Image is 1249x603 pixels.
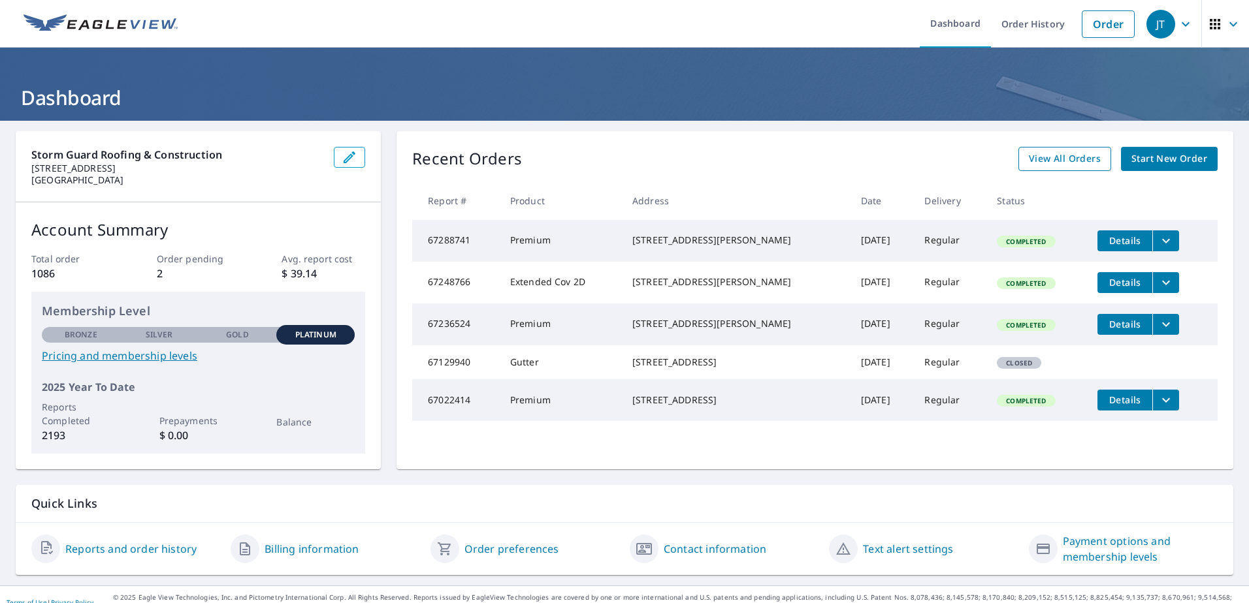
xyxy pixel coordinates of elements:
td: 67236524 [412,303,500,345]
p: Avg. report cost [282,252,365,266]
td: 67288741 [412,220,500,262]
th: Status [986,181,1087,220]
p: $ 0.00 [159,427,238,443]
span: Closed [998,358,1040,367]
a: Text alert settings [863,541,953,557]
button: detailsBtn-67022414 [1097,390,1152,410]
span: Details [1105,318,1144,330]
div: [STREET_ADDRESS] [632,356,840,369]
div: [STREET_ADDRESS][PERSON_NAME] [632,275,840,288]
span: Completed [998,279,1054,288]
div: [STREET_ADDRESS] [632,394,840,407]
p: 1086 [31,266,115,281]
span: Completed [998,396,1054,405]
p: Recent Orders [412,147,522,171]
td: [DATE] [851,303,915,345]
p: Silver [146,329,173,341]
a: Billing information [265,541,359,557]
button: detailsBtn-67236524 [1097,314,1152,335]
p: Balance [276,415,355,429]
td: Premium [500,379,622,421]
button: filesDropdownBtn-67288741 [1152,230,1179,251]
button: detailsBtn-67248766 [1097,272,1152,293]
div: JT [1146,10,1175,39]
p: Reports Completed [42,400,120,427]
a: Order preferences [464,541,559,557]
a: Pricing and membership levels [42,348,355,363]
td: Regular [914,262,986,303]
a: Payment options and membership levels [1063,533,1218,564]
span: Completed [998,320,1054,330]
p: Prepayments [159,414,238,427]
img: EV Logo [24,14,178,34]
td: Regular [914,303,986,345]
p: Account Summary [31,218,365,241]
p: Membership Level [42,302,355,320]
td: [DATE] [851,379,915,421]
a: View All Orders [1018,147,1111,171]
p: [GEOGRAPHIC_DATA] [31,174,323,186]
th: Date [851,181,915,220]
span: View All Orders [1029,151,1101,167]
th: Address [622,181,851,220]
button: filesDropdownBtn-67022414 [1152,390,1179,410]
td: [DATE] [851,262,915,303]
p: Storm Guard Roofing & Construction [31,147,323,162]
th: Product [500,181,622,220]
td: Regular [914,345,986,379]
button: filesDropdownBtn-67248766 [1152,272,1179,293]
td: 67129940 [412,345,500,379]
td: [DATE] [851,220,915,262]
a: Order [1082,10,1135,38]
p: Total order [31,252,115,266]
p: Order pending [157,252,240,266]
p: $ 39.14 [282,266,365,281]
th: Delivery [914,181,986,220]
span: Details [1105,276,1144,288]
td: Premium [500,220,622,262]
span: Start New Order [1131,151,1207,167]
td: [DATE] [851,345,915,379]
div: [STREET_ADDRESS][PERSON_NAME] [632,317,840,330]
p: 2025 Year To Date [42,379,355,395]
a: Reports and order history [65,541,197,557]
p: Quick Links [31,495,1218,512]
div: [STREET_ADDRESS][PERSON_NAME] [632,234,840,247]
td: Premium [500,303,622,345]
th: Report # [412,181,500,220]
td: Gutter [500,345,622,379]
span: Details [1105,234,1144,247]
span: Details [1105,394,1144,406]
p: 2193 [42,427,120,443]
p: Platinum [295,329,336,341]
span: Completed [998,237,1054,246]
td: Regular [914,220,986,262]
p: [STREET_ADDRESS] [31,162,323,174]
p: 2 [157,266,240,281]
p: Gold [226,329,248,341]
td: Extended Cov 2D [500,262,622,303]
button: detailsBtn-67288741 [1097,230,1152,251]
td: 67248766 [412,262,500,303]
a: Contact information [664,541,766,557]
td: Regular [914,379,986,421]
td: 67022414 [412,379,500,421]
p: Bronze [65,329,97,341]
h1: Dashboard [16,84,1233,111]
button: filesDropdownBtn-67236524 [1152,314,1179,335]
a: Start New Order [1121,147,1218,171]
